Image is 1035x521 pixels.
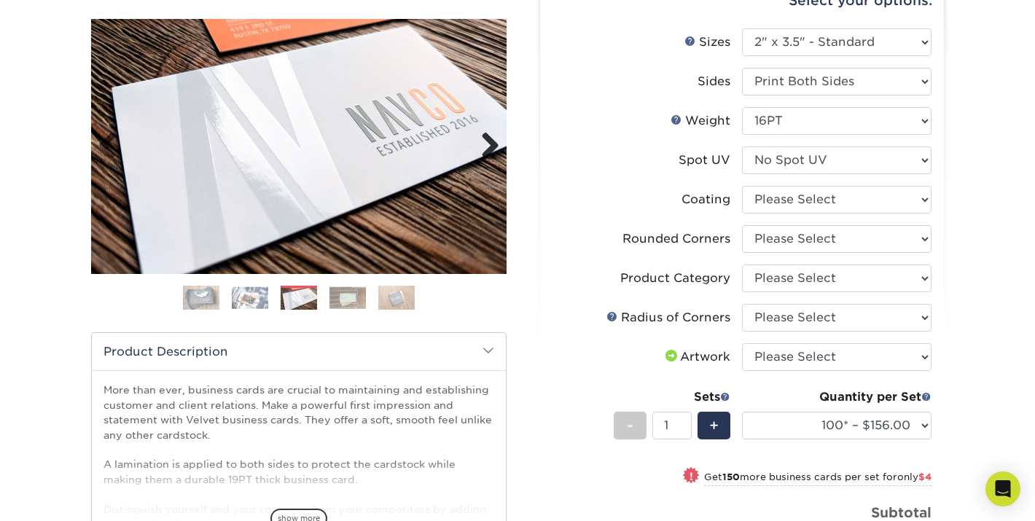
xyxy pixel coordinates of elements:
[684,34,730,51] div: Sizes
[378,285,415,310] img: Business Cards 05
[606,309,730,326] div: Radius of Corners
[281,288,317,310] img: Business Cards 03
[232,286,268,309] img: Business Cards 02
[698,73,730,90] div: Sides
[690,469,693,484] span: !
[722,471,740,482] strong: 150
[92,333,506,370] h2: Product Description
[627,415,633,436] span: -
[671,112,730,130] div: Weight
[329,286,366,309] img: Business Cards 04
[918,471,931,482] span: $4
[620,270,730,287] div: Product Category
[742,388,931,406] div: Quantity per Set
[679,152,730,169] div: Spot UV
[985,471,1020,506] div: Open Intercom Messenger
[663,348,730,366] div: Artwork
[871,504,931,520] strong: Subtotal
[622,230,730,248] div: Rounded Corners
[709,415,719,436] span: +
[4,477,124,516] iframe: Google Customer Reviews
[704,471,931,486] small: Get more business cards per set for
[897,471,931,482] span: only
[681,191,730,208] div: Coating
[183,280,219,316] img: Business Cards 01
[91,19,507,274] img: Velvet Laminated 03
[614,388,730,406] div: Sets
